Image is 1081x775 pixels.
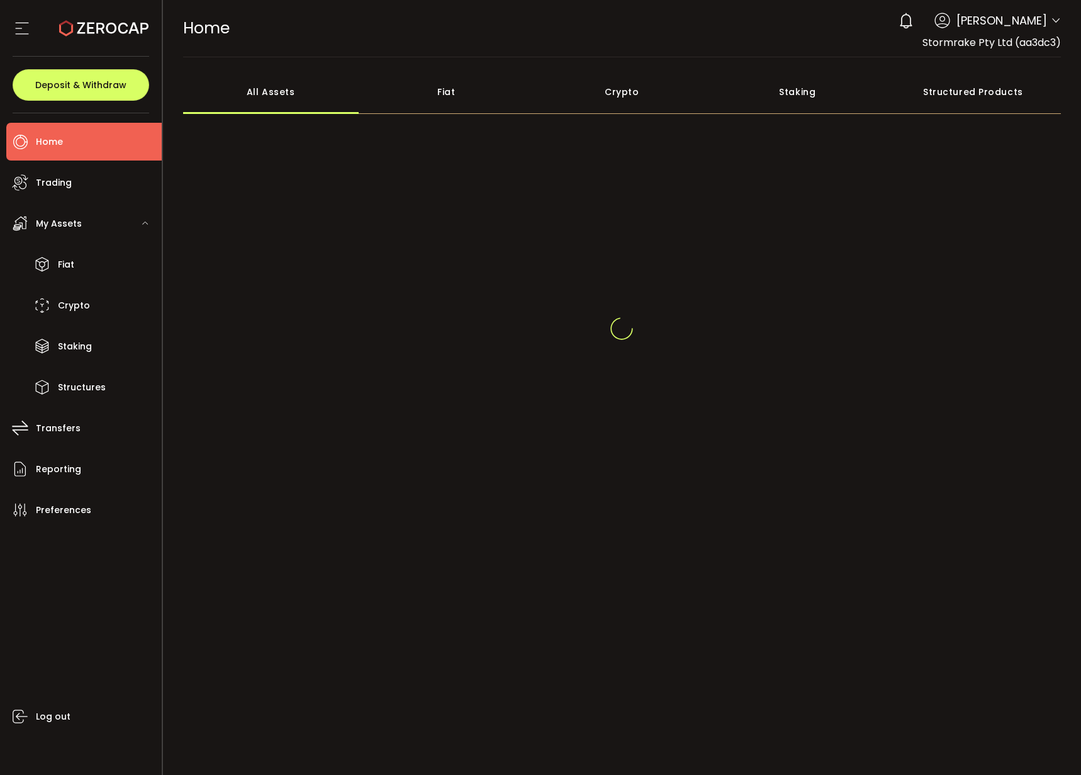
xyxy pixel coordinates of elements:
[58,378,106,397] span: Structures
[13,69,149,101] button: Deposit & Withdraw
[183,17,230,39] span: Home
[36,174,72,192] span: Trading
[36,460,81,478] span: Reporting
[710,70,885,114] div: Staking
[36,215,82,233] span: My Assets
[956,12,1047,29] span: [PERSON_NAME]
[534,70,710,114] div: Crypto
[35,81,126,89] span: Deposit & Withdraw
[359,70,534,114] div: Fiat
[58,297,90,315] span: Crypto
[922,35,1061,50] span: Stormrake Pty Ltd (aa3dc3)
[36,501,91,519] span: Preferences
[58,337,92,356] span: Staking
[58,256,74,274] span: Fiat
[885,70,1061,114] div: Structured Products
[36,708,70,726] span: Log out
[36,419,81,438] span: Transfers
[183,70,359,114] div: All Assets
[36,133,63,151] span: Home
